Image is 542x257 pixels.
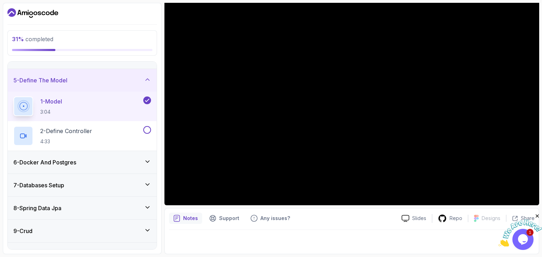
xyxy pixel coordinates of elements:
a: Slides [396,215,432,222]
h3: 5 - Define The Model [13,76,67,84]
span: completed [12,36,53,43]
p: Slides [412,215,426,222]
p: 3:04 [40,108,62,115]
button: 5-Define The Model [8,69,157,92]
button: 7-Databases Setup [8,174,157,196]
h3: 8 - Spring Data Jpa [13,204,61,212]
span: 31 % [12,36,24,43]
p: 2 - Define Controller [40,127,92,135]
button: Feedback button [246,213,294,224]
button: 2-Define Controller4:33 [13,126,151,146]
button: 1-Model3:04 [13,96,151,116]
p: 4:33 [40,138,92,145]
button: Support button [205,213,243,224]
button: 6-Docker And Postgres [8,151,157,174]
h3: 9 - Crud [13,227,32,235]
iframe: chat widget [498,213,542,246]
p: 1 - Model [40,97,62,106]
p: Support [219,215,239,222]
p: Repo [450,215,462,222]
p: Any issues? [260,215,290,222]
h3: 7 - Databases Setup [13,181,64,189]
button: 8-Spring Data Jpa [8,197,157,219]
p: Designs [482,215,500,222]
p: Notes [183,215,198,222]
h3: 6 - Docker And Postgres [13,158,76,167]
a: Dashboard [7,7,58,19]
button: notes button [169,213,202,224]
a: Repo [432,214,468,223]
button: 9-Crud [8,220,157,242]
